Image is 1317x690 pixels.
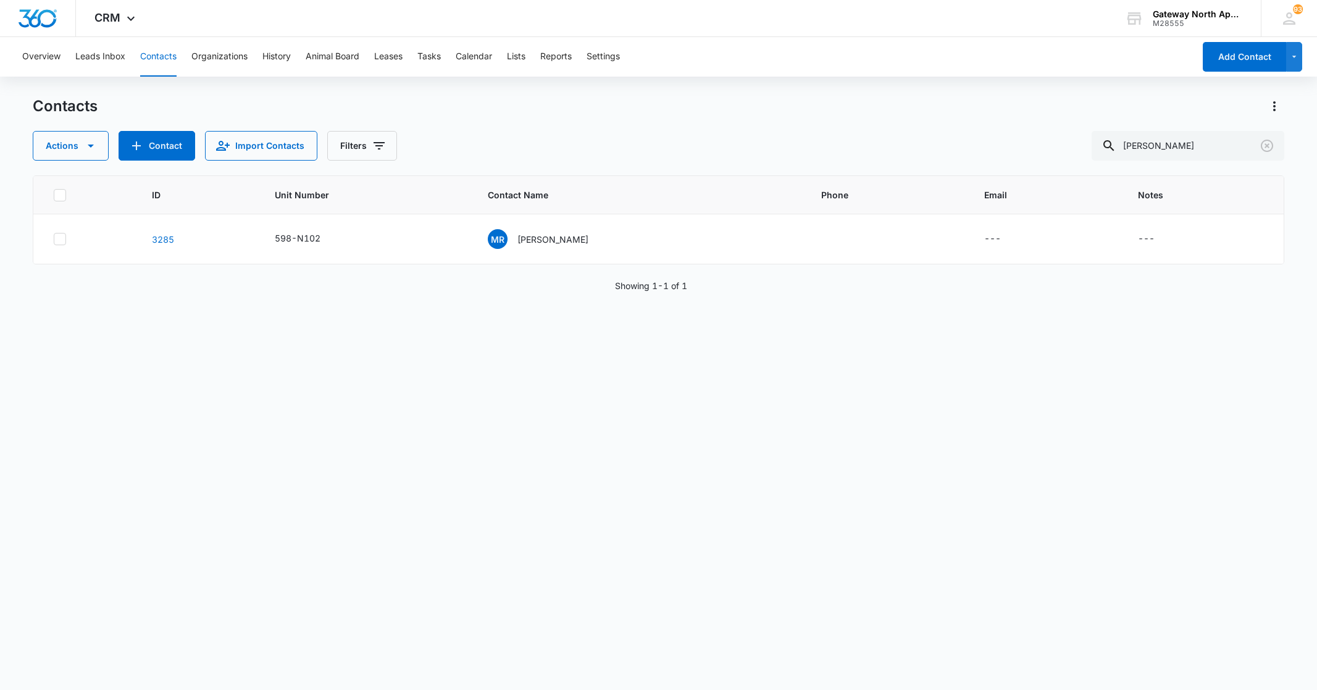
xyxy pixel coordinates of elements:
button: Contacts [140,37,177,77]
button: Add Contact [1203,42,1286,72]
button: Overview [22,37,61,77]
button: Import Contacts [205,131,317,161]
button: History [262,37,291,77]
button: Filters [327,131,397,161]
span: 93 [1293,4,1303,14]
div: Phone - (970) 408-9049 (720) 309-6501 - Select to Edit Field [821,237,843,251]
span: Email [984,188,1090,201]
span: ID [152,188,227,201]
button: Clear [1257,136,1277,156]
span: Notes [1138,188,1264,201]
div: Unit Number - 598-N102 - Select to Edit Field [275,232,343,246]
div: --- [1138,232,1155,246]
button: Tasks [417,37,441,77]
button: Reports [540,37,572,77]
button: Lists [507,37,525,77]
a: Navigate to contact details page for Maria Rios [152,234,174,245]
input: Search Contacts [1092,131,1284,161]
div: account name [1153,9,1243,19]
div: 598-N102 [275,232,320,245]
p: [PERSON_NAME] [517,233,588,246]
div: account id [1153,19,1243,28]
span: Phone [821,188,937,201]
span: Contact Name [488,188,773,201]
button: Leases [374,37,403,77]
button: Add Contact [119,131,195,161]
button: Actions [33,131,109,161]
button: Calendar [456,37,492,77]
h1: Contacts [33,97,98,116]
div: Contact Name - Maria Rios - Select to Edit Field [488,229,611,249]
div: Notes - - Select to Edit Field [1138,232,1177,246]
button: Settings [587,37,620,77]
div: --- [984,232,1001,246]
div: notifications count [1293,4,1303,14]
p: Showing 1-1 of 1 [615,279,687,292]
span: Unit Number [275,188,458,201]
div: Email - - Select to Edit Field [984,232,1023,246]
button: Animal Board [306,37,359,77]
button: Actions [1265,96,1284,116]
button: Leads Inbox [75,37,125,77]
span: MR [488,229,508,249]
button: Organizations [191,37,248,77]
span: CRM [94,11,120,24]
